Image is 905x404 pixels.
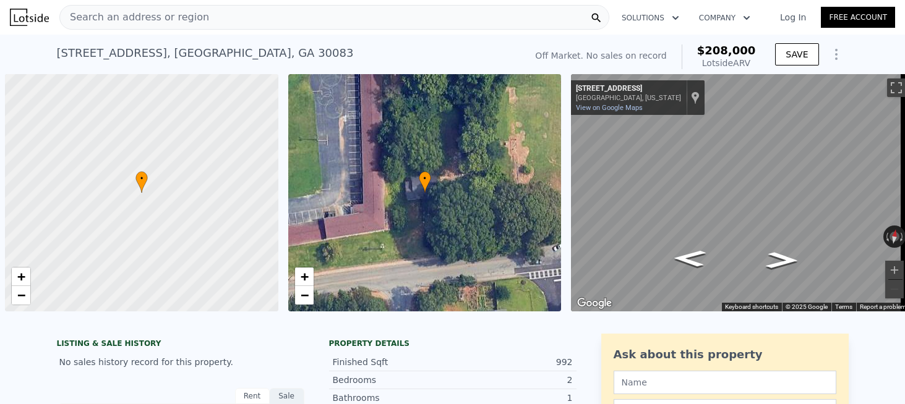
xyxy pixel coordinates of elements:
[612,7,689,29] button: Solutions
[821,7,895,28] a: Free Account
[725,303,778,311] button: Keyboard shortcuts
[235,388,270,404] div: Rent
[824,42,849,67] button: Show Options
[329,339,577,348] div: Property details
[419,171,431,193] div: •
[885,261,904,279] button: Zoom in
[697,44,756,57] span: $208,000
[270,388,304,404] div: Sale
[57,339,304,351] div: LISTING & SALE HISTORY
[574,295,615,311] a: Open this area in Google Maps (opens a new window)
[765,11,821,23] a: Log In
[576,104,643,112] a: View on Google Maps
[576,94,681,102] div: [GEOGRAPHIC_DATA], [US_STATE]
[300,287,308,303] span: −
[576,84,681,94] div: [STREET_ADDRESS]
[10,9,49,26] img: Lotside
[691,91,700,104] a: Show location on map
[57,44,354,62] div: [STREET_ADDRESS] , [GEOGRAPHIC_DATA] , GA 30083
[17,269,25,284] span: +
[453,374,573,386] div: 2
[333,392,453,404] div: Bathrooms
[333,356,453,368] div: Finished Sqft
[786,303,828,310] span: © 2025 Google
[614,346,836,363] div: Ask about this property
[419,173,431,184] span: •
[135,173,148,184] span: •
[12,267,30,286] a: Zoom in
[689,7,760,29] button: Company
[614,371,836,394] input: Name
[453,356,573,368] div: 992
[300,269,308,284] span: +
[17,287,25,303] span: −
[835,303,852,310] a: Terms (opens in new tab)
[333,374,453,386] div: Bedrooms
[295,267,314,286] a: Zoom in
[135,171,148,193] div: •
[12,286,30,305] a: Zoom out
[885,280,904,298] button: Zoom out
[57,351,304,373] div: No sales history record for this property.
[775,43,818,65] button: SAVE
[883,225,890,248] button: Rotate counterclockwise
[697,57,756,69] div: Lotside ARV
[888,225,901,248] button: Reset the view
[659,246,719,271] path: Go West, W Mountain St
[535,49,666,62] div: Off Market. No sales on record
[295,286,314,305] a: Zoom out
[752,248,812,272] path: Go East, W Mountain St
[453,392,573,404] div: 1
[574,295,615,311] img: Google
[60,10,209,25] span: Search an address or region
